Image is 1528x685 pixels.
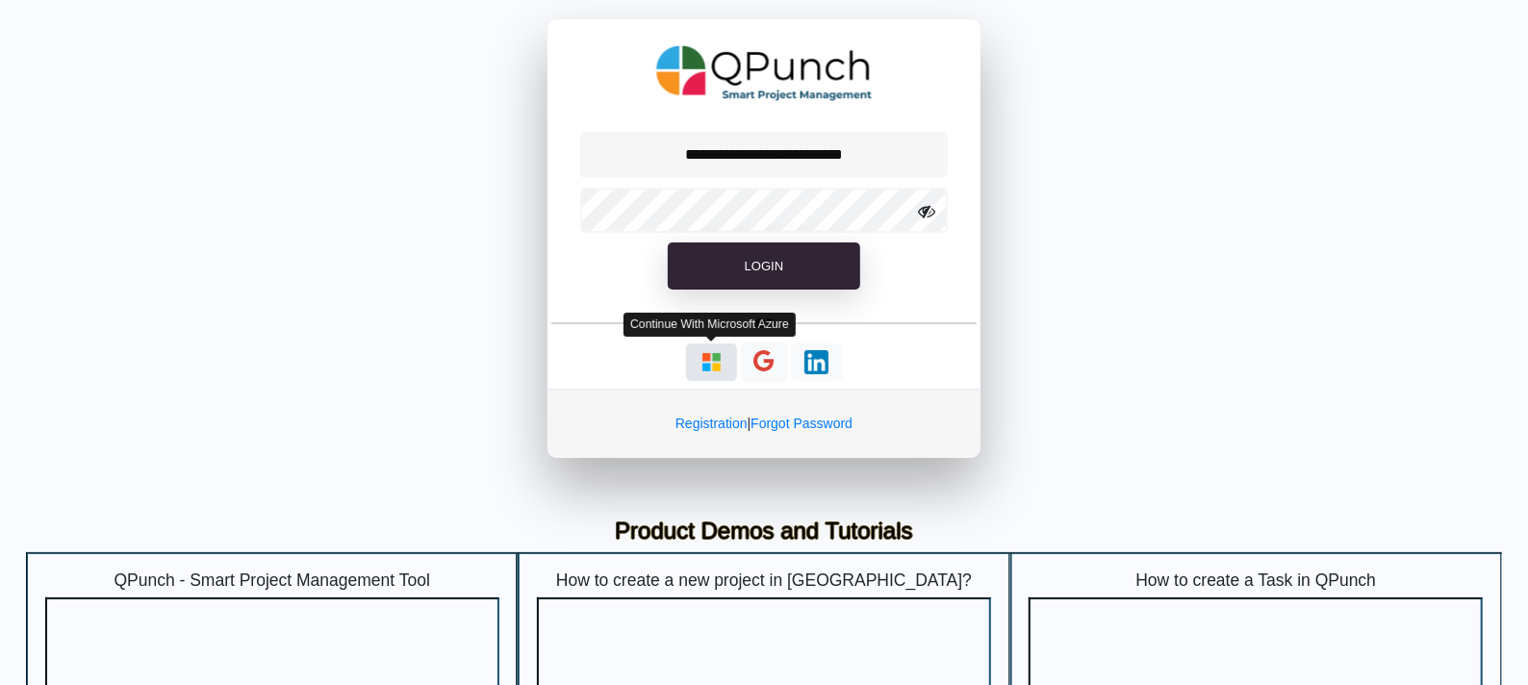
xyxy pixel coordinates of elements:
[40,518,1488,545] h3: Product Demos and Tutorials
[700,350,724,374] img: Loading...
[751,416,853,431] a: Forgot Password
[656,38,873,108] img: QPunch
[624,313,796,337] div: Continue With Microsoft Azure
[804,350,828,374] img: Loading...
[745,259,783,273] span: Login
[45,571,499,591] h5: QPunch - Smart Project Management Tool
[548,389,980,458] div: |
[675,416,748,431] a: Registration
[741,342,788,382] button: Continue With Google
[1029,571,1483,591] h5: How to create a Task in QPunch
[791,343,842,381] button: Continue With LinkedIn
[668,242,860,291] button: Login
[537,571,991,591] h5: How to create a new project in [GEOGRAPHIC_DATA]?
